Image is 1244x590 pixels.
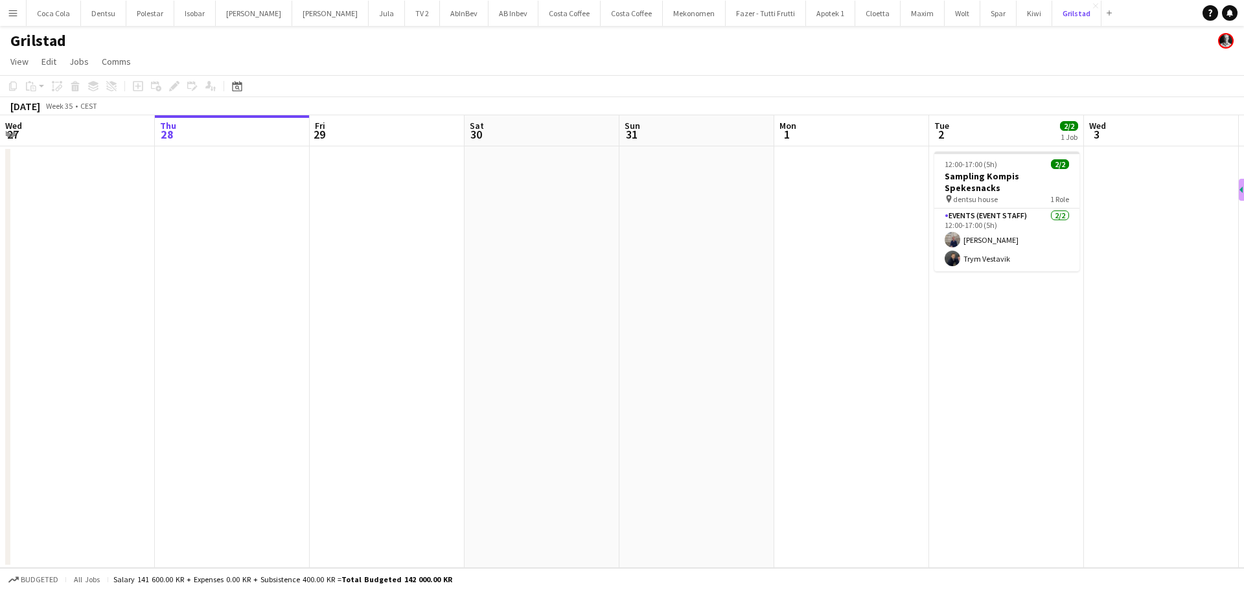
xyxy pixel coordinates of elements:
span: 3 [1087,127,1106,142]
button: AB Inbev [489,1,538,26]
button: Wolt [945,1,980,26]
button: Spar [980,1,1017,26]
span: Sat [470,120,484,131]
span: Wed [1089,120,1106,131]
a: Edit [36,53,62,70]
app-user-avatar: Martin Torstensen [1218,33,1234,49]
span: Total Budgeted 142 000.00 KR [341,574,452,584]
span: 27 [3,127,22,142]
button: Coca Cola [27,1,81,26]
span: 31 [623,127,640,142]
span: 2 [932,127,949,142]
span: Thu [160,120,176,131]
button: Polestar [126,1,174,26]
a: View [5,53,34,70]
button: Jula [369,1,405,26]
button: Isobar [174,1,216,26]
button: Grilstad [1052,1,1101,26]
span: Week 35 [43,101,75,111]
span: Jobs [69,56,89,67]
div: CEST [80,101,97,111]
span: Fri [315,120,325,131]
span: 28 [158,127,176,142]
span: 29 [313,127,325,142]
button: Dentsu [81,1,126,26]
span: View [10,56,29,67]
button: [PERSON_NAME] [216,1,292,26]
h3: Sampling Kompis Spekesnacks [934,170,1079,194]
span: All jobs [71,574,102,584]
a: Comms [97,53,136,70]
div: [DATE] [10,100,40,113]
button: Mekonomen [663,1,726,26]
span: Sun [625,120,640,131]
span: Budgeted [21,575,58,584]
button: TV 2 [405,1,440,26]
button: Costa Coffee [538,1,601,26]
span: Wed [5,120,22,131]
button: Kiwi [1017,1,1052,26]
span: Tue [934,120,949,131]
span: Edit [41,56,56,67]
a: Jobs [64,53,94,70]
button: Cloetta [855,1,901,26]
button: Maxim [901,1,945,26]
app-job-card: 12:00-17:00 (5h)2/2Sampling Kompis Spekesnacks dentsu house1 RoleEvents (Event Staff)2/212:00-17:... [934,152,1079,271]
button: Fazer - Tutti Frutti [726,1,806,26]
span: Mon [779,120,796,131]
div: Salary 141 600.00 KR + Expenses 0.00 KR + Subsistence 400.00 KR = [113,574,452,584]
button: Budgeted [6,573,60,587]
span: 12:00-17:00 (5h) [945,159,997,169]
button: AbInBev [440,1,489,26]
app-card-role: Events (Event Staff)2/212:00-17:00 (5h)[PERSON_NAME]Trym Vestavik [934,209,1079,271]
button: Costa Coffee [601,1,663,26]
h1: Grilstad [10,31,66,51]
span: 2/2 [1051,159,1069,169]
div: 1 Job [1061,132,1077,142]
button: Apotek 1 [806,1,855,26]
span: 30 [468,127,484,142]
span: 1 Role [1050,194,1069,204]
button: [PERSON_NAME] [292,1,369,26]
span: 1 [777,127,796,142]
span: 2/2 [1060,121,1078,131]
span: dentsu house [953,194,998,204]
span: Comms [102,56,131,67]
